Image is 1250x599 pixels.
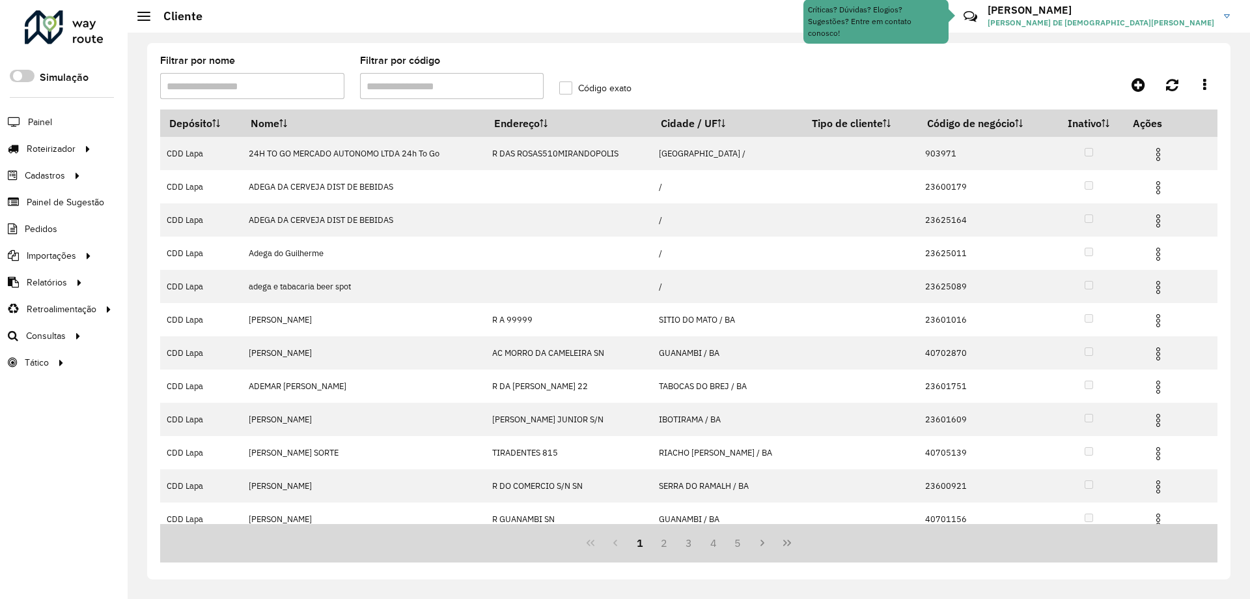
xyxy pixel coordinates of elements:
td: IBOTIRAMA / BA [652,403,803,436]
button: 4 [701,531,726,555]
button: 5 [726,531,751,555]
td: / [652,203,803,237]
td: / [652,170,803,203]
th: Depósito [160,110,242,137]
th: Ações [1124,110,1202,137]
td: 23625089 [918,270,1053,303]
h3: [PERSON_NAME] [988,4,1214,16]
th: Nome [242,110,485,137]
td: 24H TO GO MERCADO AUTONOMO LTDA 24h To Go [242,137,485,170]
td: CDD Lapa [160,503,242,536]
td: GUANAMBI / BA [652,336,803,370]
td: R GUANAMBI SN [485,503,652,536]
td: adega e tabacaria beer spot [242,270,485,303]
td: 23601609 [918,403,1053,436]
td: AC MORRO DA CAMELEIRA SN [485,336,652,370]
td: [PERSON_NAME] JUNIOR S/N [485,403,652,436]
span: Cadastros [25,169,65,183]
td: CDD Lapa [160,170,242,203]
td: ADEGA DA CERVEJA DIST DE BEBIDAS [242,170,485,203]
td: 23601016 [918,303,1053,336]
td: [PERSON_NAME] [242,403,485,436]
td: GUANAMBI / BA [652,503,803,536]
td: SITIO DO MATO / BA [652,303,803,336]
td: 23600179 [918,170,1053,203]
span: Consultas [26,329,66,343]
button: Last Page [775,531,799,555]
td: CDD Lapa [160,137,242,170]
th: Inativo [1053,110,1124,137]
td: TABOCAS DO BREJ / BA [652,370,803,403]
td: ADEGA DA CERVEJA DIST DE BEBIDAS [242,203,485,237]
td: 40702870 [918,336,1053,370]
button: 1 [628,531,652,555]
td: CDD Lapa [160,203,242,237]
td: CDD Lapa [160,469,242,503]
td: R A 99999 [485,303,652,336]
td: 23600921 [918,469,1053,503]
td: TIRADENTES 815 [485,436,652,469]
a: Contato Rápido [956,3,984,31]
th: Código de negócio [918,110,1053,137]
td: 23625164 [918,203,1053,237]
label: Código exato [559,81,632,95]
td: CDD Lapa [160,436,242,469]
button: 3 [676,531,701,555]
td: R DAS ROSAS510MIRANDOPOLIS [485,137,652,170]
span: Roteirizador [27,142,76,156]
th: Tipo de cliente [803,110,918,137]
td: CDD Lapa [160,237,242,270]
td: SERRA DO RAMALH / BA [652,469,803,503]
td: RIACHO [PERSON_NAME] / BA [652,436,803,469]
span: Relatórios [27,276,67,289]
span: Painel de Sugestão [27,196,104,209]
span: Tático [25,356,49,370]
td: / [652,270,803,303]
td: ADEMAR [PERSON_NAME] [242,370,485,403]
td: [PERSON_NAME] [242,503,485,536]
td: R DO COMERCIO S/N SN [485,469,652,503]
td: 23625011 [918,237,1053,270]
td: 40705139 [918,436,1053,469]
td: Adega do Guilherme [242,237,485,270]
label: Filtrar por código [360,53,440,68]
td: [PERSON_NAME] [242,336,485,370]
td: CDD Lapa [160,336,242,370]
span: Painel [28,115,52,129]
button: 2 [652,531,676,555]
h2: Cliente [150,9,202,23]
td: [PERSON_NAME] SORTE [242,436,485,469]
th: Cidade / UF [652,110,803,137]
td: [GEOGRAPHIC_DATA] / [652,137,803,170]
span: Pedidos [25,222,57,236]
td: CDD Lapa [160,370,242,403]
span: Retroalimentação [27,302,96,316]
span: Importações [27,249,76,263]
td: R DA [PERSON_NAME] 22 [485,370,652,403]
button: Next Page [750,531,775,555]
th: Endereço [485,110,652,137]
td: CDD Lapa [160,403,242,436]
td: CDD Lapa [160,303,242,336]
td: 23601751 [918,370,1053,403]
label: Simulação [40,70,89,85]
label: Filtrar por nome [160,53,235,68]
td: [PERSON_NAME] [242,469,485,503]
td: [PERSON_NAME] [242,303,485,336]
td: 40701156 [918,503,1053,536]
td: CDD Lapa [160,270,242,303]
td: 903971 [918,137,1053,170]
td: / [652,237,803,270]
span: [PERSON_NAME] DE [DEMOGRAPHIC_DATA][PERSON_NAME] [988,17,1214,29]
